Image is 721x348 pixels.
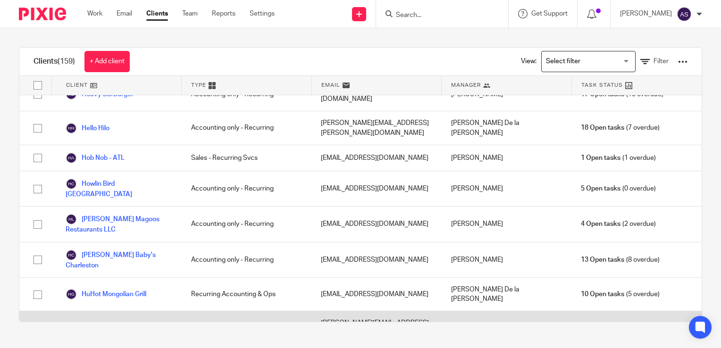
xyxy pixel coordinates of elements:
div: [EMAIL_ADDRESS][DOMAIN_NAME] [311,171,442,206]
a: Hello Hilo [66,123,109,134]
a: Howlin Bird [GEOGRAPHIC_DATA] [66,178,172,199]
div: [PERSON_NAME] [442,242,572,277]
div: [EMAIL_ADDRESS][DOMAIN_NAME] [311,145,442,171]
a: HuHot Mongolian Grill [66,289,146,300]
div: [PERSON_NAME] [442,145,572,171]
span: 13 Open tasks [581,255,624,265]
div: [EMAIL_ADDRESS][DOMAIN_NAME] [311,242,442,277]
img: svg%3E [66,123,77,134]
span: Filter [654,58,669,65]
span: (2 overdue) [581,219,655,229]
input: Search [395,11,480,20]
div: Accounting only - Recurring [182,242,312,277]
span: 18 Open tasks [581,123,624,133]
div: [PERSON_NAME][EMAIL_ADDRESS][DOMAIN_NAME] [311,311,442,345]
span: Task Status [581,81,623,89]
a: Email [117,9,132,18]
a: [PERSON_NAME] Magoos Restaurants LLC [66,214,172,234]
input: Search for option [543,53,630,70]
span: Type [191,81,206,89]
span: (8 overdue) [581,255,659,265]
input: Select all [29,76,47,94]
div: [EMAIL_ADDRESS][DOMAIN_NAME] [311,278,442,311]
p: [PERSON_NAME] [620,9,672,18]
a: Team [182,9,198,18]
span: Get Support [531,10,568,17]
div: [PERSON_NAME] De la [PERSON_NAME] [442,111,572,145]
div: GCS Recurring Accounting [182,311,312,345]
a: + Add client [84,51,130,72]
img: svg%3E [66,289,77,300]
img: svg%3E [66,152,77,164]
div: [PERSON_NAME][EMAIL_ADDRESS][PERSON_NAME][DOMAIN_NAME] [311,111,442,145]
a: Reports [212,9,235,18]
span: (0 overdue) [581,184,655,193]
img: svg%3E [66,214,77,225]
span: (1 overdue) [581,153,655,163]
span: 1 Open tasks [581,153,620,163]
span: 4 Open tasks [581,219,620,229]
span: Client [66,81,88,89]
div: View: [507,48,687,75]
a: Work [87,9,102,18]
a: [PERSON_NAME] Baby's Charleston [66,249,172,270]
div: Accounting only - Recurring [182,171,312,206]
img: svg%3E [66,249,77,261]
div: [EMAIL_ADDRESS][DOMAIN_NAME] [311,207,442,241]
div: Accounting only - Recurring [182,111,312,145]
div: Accounting only - Recurring [182,207,312,241]
span: Email [321,81,340,89]
div: [PERSON_NAME] [442,207,572,241]
div: [PERSON_NAME] De la [PERSON_NAME] [442,278,572,311]
div: Search for option [541,51,636,72]
div: [PERSON_NAME] [442,171,572,206]
div: [PERSON_NAME] [442,311,572,345]
div: Recurring Accounting & Ops [182,278,312,311]
div: Sales - Recurring Svcs [182,145,312,171]
img: svg%3E [677,7,692,22]
span: 10 Open tasks [581,290,624,299]
span: Manager [451,81,481,89]
span: (159) [58,58,75,65]
span: 5 Open tasks [581,184,620,193]
img: Pixie [19,8,66,20]
a: Settings [250,9,275,18]
a: Hob Nob - ATL [66,152,125,164]
img: svg%3E [66,178,77,190]
a: Clients [146,9,168,18]
span: (5 overdue) [581,290,659,299]
h1: Clients [34,57,75,66]
span: (7 overdue) [581,123,659,133]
